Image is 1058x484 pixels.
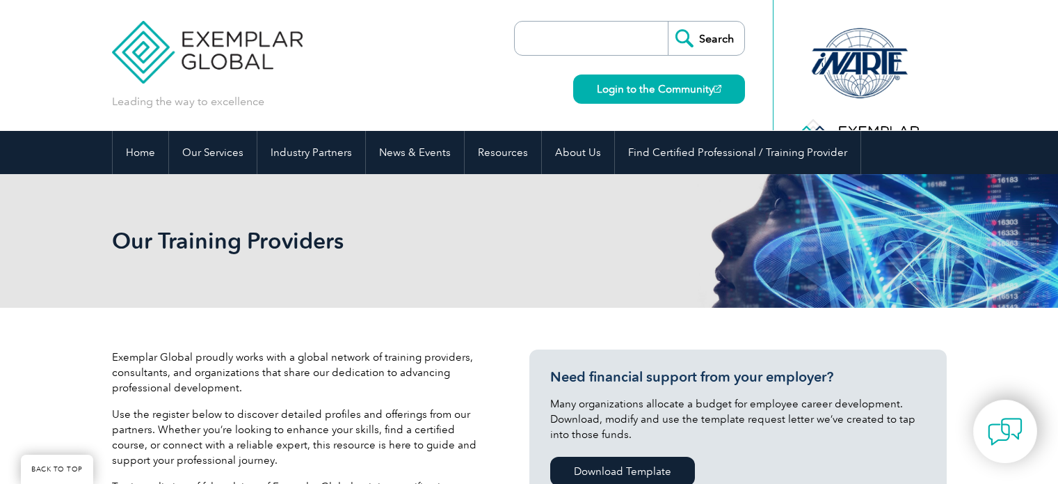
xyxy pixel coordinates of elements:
[113,131,168,174] a: Home
[465,131,541,174] a: Resources
[112,94,264,109] p: Leading the way to excellence
[112,230,696,252] h2: Our Training Providers
[573,75,745,104] a: Login to the Community
[668,22,744,55] input: Search
[112,407,488,468] p: Use the register below to discover detailed profiles and offerings from our partners. Whether you...
[550,396,926,442] p: Many organizations allocate a budget for employee career development. Download, modify and use th...
[21,455,93,484] a: BACK TO TOP
[550,368,926,386] h3: Need financial support from your employer?
[169,131,257,174] a: Our Services
[366,131,464,174] a: News & Events
[615,131,860,174] a: Find Certified Professional / Training Provider
[112,350,488,396] p: Exemplar Global proudly works with a global network of training providers, consultants, and organ...
[257,131,365,174] a: Industry Partners
[714,85,721,93] img: open_square.png
[988,414,1023,449] img: contact-chat.png
[542,131,614,174] a: About Us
